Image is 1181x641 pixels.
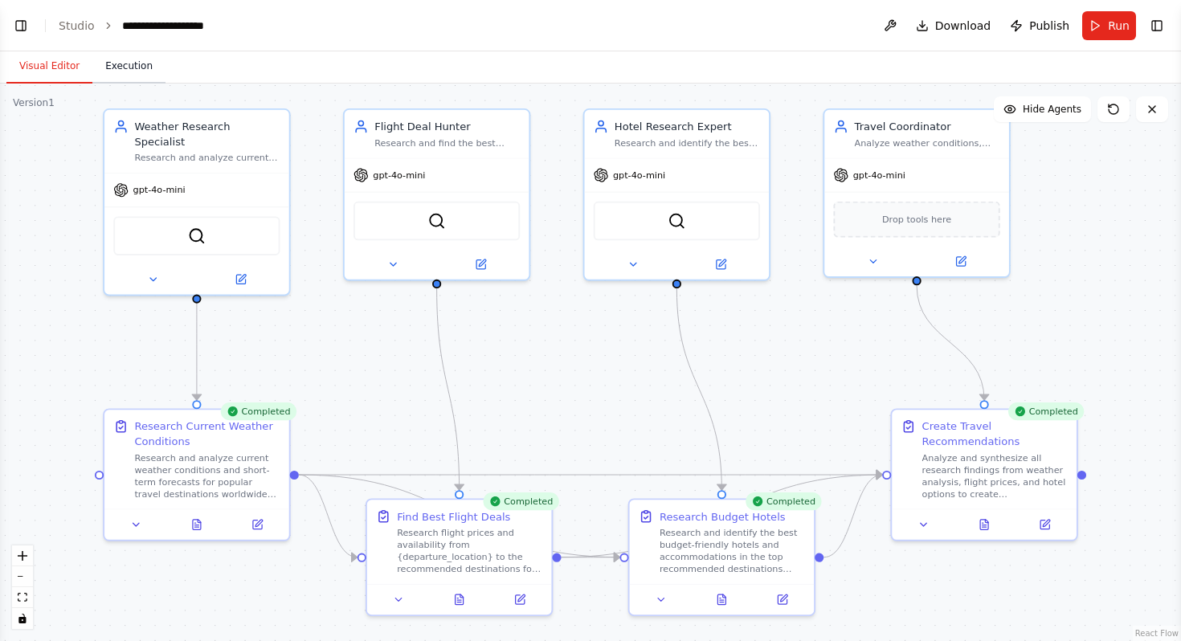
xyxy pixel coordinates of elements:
button: Open in side panel [757,590,808,608]
span: gpt-4o-mini [853,169,905,182]
div: CompletedResearch Current Weather ConditionsResearch and analyze current weather conditions and s... [103,408,290,541]
button: Open in side panel [918,252,1003,270]
img: SerperDevTool [427,212,445,230]
button: Run [1082,11,1136,40]
div: Research and identify the best budget-friendly hotels and accommodations in recommended destinati... [615,137,760,149]
span: Hide Agents [1023,103,1081,116]
button: Open in side panel [494,590,546,608]
div: CompletedResearch Budget HotelsResearch and identify the best budget-friendly hotels and accommod... [628,498,815,616]
button: Execution [92,50,166,84]
div: Research and find the best flight deals and prices from {departure_location} to various destinati... [374,137,520,149]
div: Hotel Research Expert [615,119,760,134]
div: CompletedFind Best Flight DealsResearch flight prices and availability from {departure_location} ... [366,498,553,616]
div: Create Travel Recommendations [922,418,1068,448]
span: Download [935,18,991,34]
g: Edge from 35ce134f-0f59-407f-8d31-45eab3cc4aa4 to 778a66fb-ffd9-40c9-97f5-056607a9f6a5 [429,288,467,490]
div: Travel Coordinator [855,119,1000,134]
button: Publish [1003,11,1076,40]
div: Weather Research Specialist [134,119,280,149]
nav: breadcrumb [59,18,231,34]
g: Edge from 60ff2398-3015-4c98-968f-68e9f1b887f3 to 3c5db886-ba12-4b63-b745-cdb4ca7c91af [909,285,992,400]
div: Travel CoordinatorAnalyze weather conditions, flight prices, and accommodation options to provide... [823,108,1010,278]
g: Edge from 70f17640-f79f-4aff-81b1-16eb725c7b0c to 778a66fb-ffd9-40c9-97f5-056607a9f6a5 [299,467,358,565]
button: zoom in [12,545,33,566]
div: Completed [1008,402,1085,420]
button: toggle interactivity [12,608,33,629]
span: gpt-4o-mini [613,169,665,182]
button: View output [427,590,491,608]
button: zoom out [12,566,33,587]
button: View output [953,516,1016,533]
span: gpt-4o-mini [373,169,425,182]
div: Find Best Flight Deals [397,509,510,525]
img: SerperDevTool [188,227,206,244]
a: React Flow attribution [1135,629,1179,638]
div: Research Budget Hotels [660,509,786,525]
div: Version 1 [13,96,55,109]
button: Open in side panel [1019,516,1070,533]
button: Download [909,11,998,40]
div: Completed [483,492,559,510]
div: Research and analyze current weather conditions and short-term forecasts for popular travel desti... [134,452,280,500]
span: gpt-4o-mini [133,184,186,196]
button: View output [690,590,754,608]
div: Completed [220,402,296,420]
g: Edge from 778a66fb-ffd9-40c9-97f5-056607a9f6a5 to cb614e14-9667-4158-82aa-ff4baec8c0a3 [562,549,620,565]
div: Analyze weather conditions, flight prices, and accommodation options to provide comprehensive tra... [855,137,1000,149]
g: Edge from 839f2e8d-bf88-4d7d-81f1-4a1f83666244 to cb614e14-9667-4158-82aa-ff4baec8c0a3 [669,288,729,490]
button: View output [165,516,228,533]
div: Weather Research SpecialistResearch and analyze current weather conditions and forecasts for pote... [103,108,290,296]
g: Edge from 778a66fb-ffd9-40c9-97f5-056607a9f6a5 to 3c5db886-ba12-4b63-b745-cdb4ca7c91af [562,467,883,565]
div: Analyze and synthesize all research findings from weather analysis, flight prices, and hotel opti... [922,452,1068,500]
div: Completed [746,492,822,510]
span: Publish [1029,18,1069,34]
div: Research and analyze current weather conditions and forecasts for potential travel destinations w... [134,152,280,164]
div: Hotel Research ExpertResearch and identify the best budget-friendly hotels and accommodations in ... [583,108,770,281]
button: fit view [12,587,33,608]
button: Open in side panel [678,255,762,273]
button: Hide Agents [994,96,1091,122]
button: Show left sidebar [10,14,32,37]
button: Open in side panel [198,271,283,288]
button: Show right sidebar [1146,14,1168,37]
a: Studio [59,19,95,32]
span: Run [1108,18,1130,34]
button: Visual Editor [6,50,92,84]
div: Flight Deal HunterResearch and find the best flight deals and prices from {departure_location} to... [343,108,530,281]
span: Drop tools here [882,212,951,227]
g: Edge from cb614e14-9667-4158-82aa-ff4baec8c0a3 to 3c5db886-ba12-4b63-b745-cdb4ca7c91af [823,467,882,565]
button: Open in side panel [231,516,283,533]
g: Edge from 70f17640-f79f-4aff-81b1-16eb725c7b0c to 3c5db886-ba12-4b63-b745-cdb4ca7c91af [299,467,882,483]
div: Flight Deal Hunter [374,119,520,134]
img: SerperDevTool [668,212,685,230]
div: React Flow controls [12,545,33,629]
div: Research and identify the best budget-friendly hotels and accommodations in the top recommended d... [660,527,805,575]
div: Research Current Weather Conditions [134,418,280,448]
button: Open in side panel [438,255,522,273]
div: Research flight prices and availability from {departure_location} to the recommended destinations... [397,527,542,575]
div: CompletedCreate Travel RecommendationsAnalyze and synthesize all research findings from weather a... [890,408,1077,541]
g: Edge from 586237b2-8eb1-4ef8-a377-f54ab007657e to 70f17640-f79f-4aff-81b1-16eb725c7b0c [190,288,205,400]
